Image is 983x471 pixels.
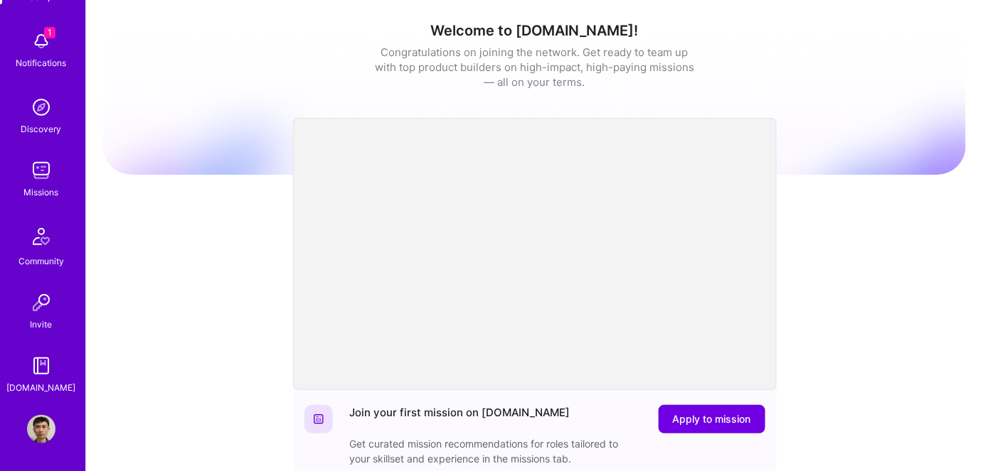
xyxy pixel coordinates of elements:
span: Apply to mission [673,412,751,426]
a: User Avatar [23,415,59,443]
div: Get curated mission recommendations for roles tailored to your skillset and experience in the mis... [350,436,634,466]
div: Join your first mission on [DOMAIN_NAME] [350,405,570,433]
div: [DOMAIN_NAME] [7,380,76,395]
div: Congratulations on joining the network. Get ready to team up with top product builders on high-im... [375,45,695,90]
span: 1 [44,27,55,38]
div: Discovery [21,121,62,136]
img: teamwork [27,156,55,185]
div: Invite [31,317,53,332]
iframe: video [293,118,777,390]
div: Notifications [16,55,67,70]
img: guide book [27,352,55,380]
img: User Avatar [27,415,55,443]
div: Missions [24,185,59,200]
img: Invite [27,288,55,317]
img: discovery [27,93,55,121]
h1: Welcome to [DOMAIN_NAME]! [103,22,966,39]
button: Apply to mission [659,405,765,433]
img: bell [27,27,55,55]
img: Community [24,220,58,254]
div: Community [18,254,64,269]
img: Website [313,413,324,425]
